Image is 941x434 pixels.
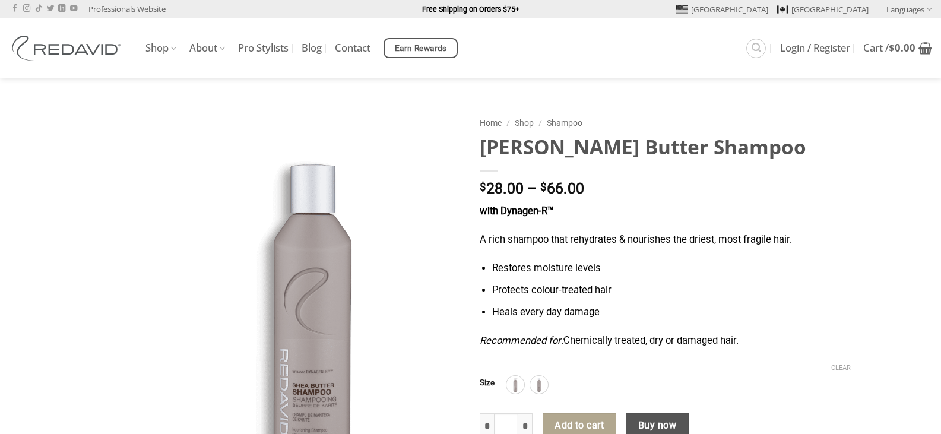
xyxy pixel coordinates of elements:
div: 1L [506,376,524,394]
a: Clear options [831,364,851,372]
span: / [538,118,542,128]
span: / [506,118,510,128]
a: Follow on TikTok [35,5,42,13]
a: View cart [863,35,932,61]
span: Cart / [863,43,915,53]
h1: [PERSON_NAME] Butter Shampoo [480,134,851,160]
a: Shop [145,37,176,60]
p: Chemically treated, dry or damaged hair. [480,333,851,349]
span: Earn Rewards [395,42,447,55]
strong: with Dynagen-R™ [480,205,553,217]
bdi: 0.00 [889,41,915,55]
bdi: 28.00 [480,180,524,197]
a: Follow on Twitter [47,5,54,13]
a: Shop [515,118,534,128]
a: [GEOGRAPHIC_DATA] [777,1,869,18]
bdi: 66.00 [540,180,584,197]
a: [GEOGRAPHIC_DATA] [676,1,768,18]
a: Follow on Facebook [11,5,18,13]
a: Follow on Instagram [23,5,30,13]
a: Search [746,39,766,58]
span: $ [480,182,486,193]
img: 1L [508,377,523,392]
a: Contact [335,37,370,59]
em: Recommended for: [480,335,563,346]
span: Login / Register [780,43,850,53]
div: 250ml [530,376,548,394]
img: REDAVID Salon Products | United States [9,36,128,61]
a: Shampoo [547,118,582,128]
label: Size [480,379,495,387]
a: Follow on YouTube [70,5,77,13]
span: – [527,180,537,197]
li: Protects colour-treated hair [492,283,850,299]
a: Blog [302,37,322,59]
a: Follow on LinkedIn [58,5,65,13]
li: Heals every day damage [492,305,850,321]
p: A rich shampoo that rehydrates & nourishes the driest, most fragile hair. [480,232,851,248]
li: Restores moisture levels [492,261,850,277]
a: Earn Rewards [384,38,458,58]
strong: Free Shipping on Orders $75+ [422,5,519,14]
a: About [189,37,225,60]
img: 250ml [531,377,547,392]
span: $ [540,182,547,193]
a: Home [480,118,502,128]
a: Languages [886,1,932,18]
a: Pro Stylists [238,37,289,59]
span: $ [889,41,895,55]
a: Login / Register [780,37,850,59]
nav: Breadcrumb [480,116,851,130]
